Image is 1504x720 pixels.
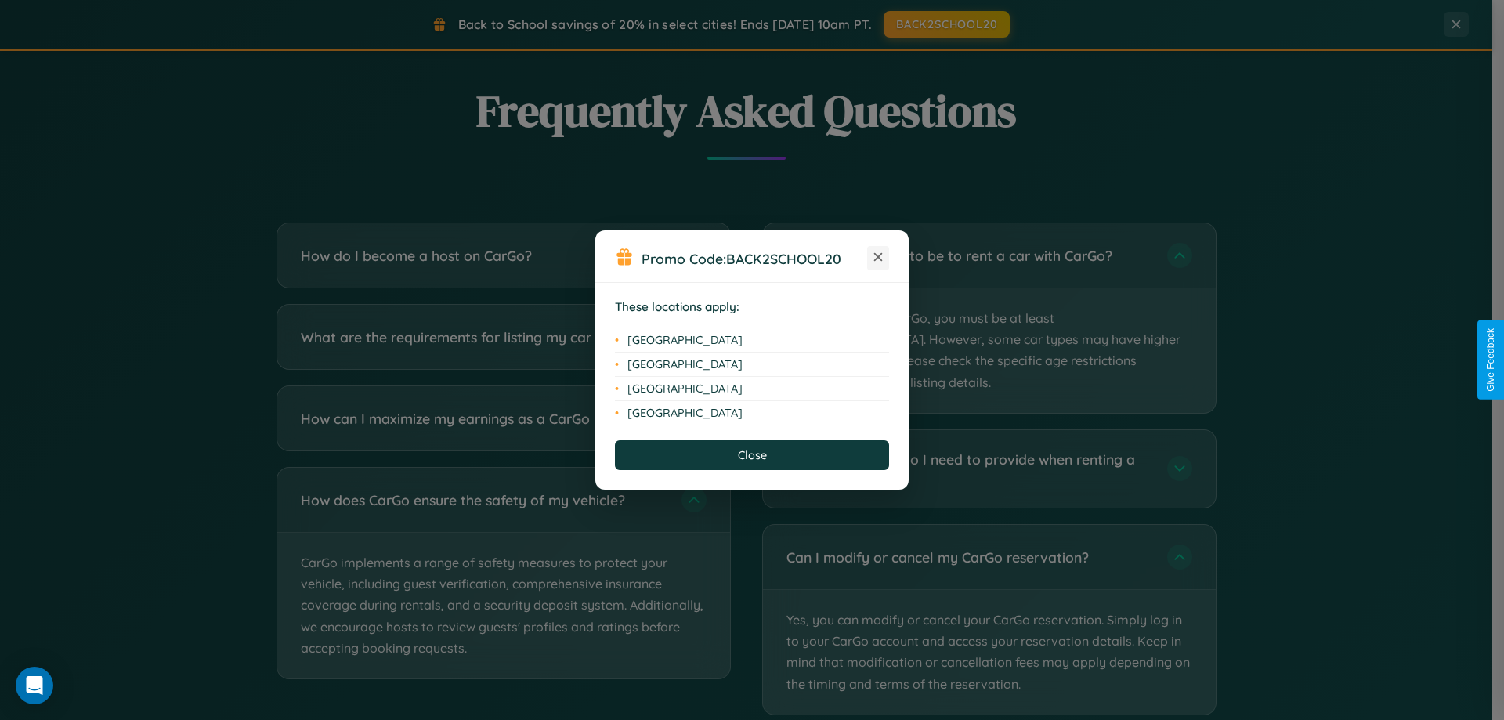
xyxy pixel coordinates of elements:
li: [GEOGRAPHIC_DATA] [615,377,889,401]
div: Give Feedback [1485,328,1496,392]
li: [GEOGRAPHIC_DATA] [615,353,889,377]
h3: Promo Code: [642,250,867,267]
li: [GEOGRAPHIC_DATA] [615,401,889,425]
div: Open Intercom Messenger [16,667,53,704]
strong: These locations apply: [615,299,739,314]
b: BACK2SCHOOL20 [726,250,841,267]
li: [GEOGRAPHIC_DATA] [615,328,889,353]
button: Close [615,440,889,470]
